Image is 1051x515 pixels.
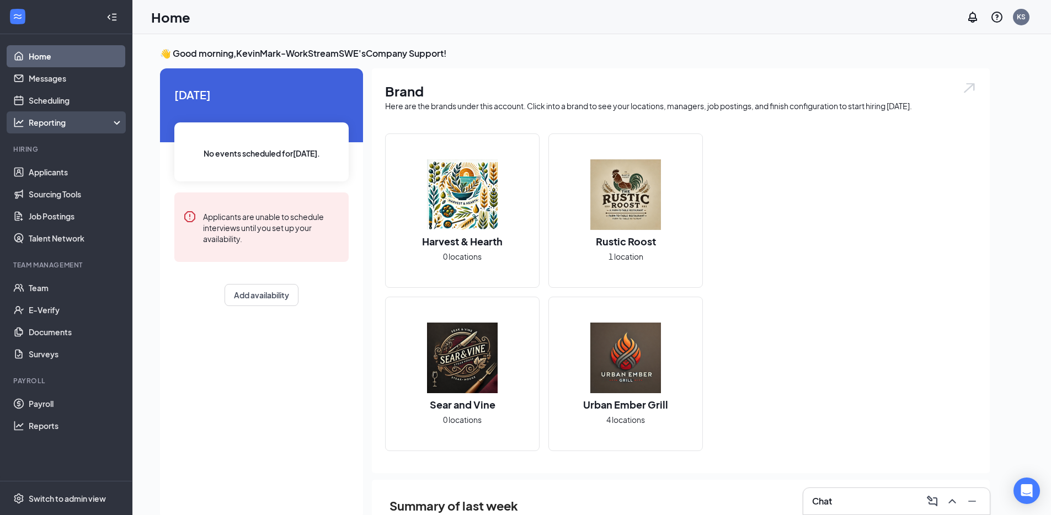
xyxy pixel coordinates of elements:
img: Urban Ember Grill [590,323,661,393]
h2: Harvest & Hearth [411,234,514,248]
a: Talent Network [29,227,123,249]
svg: Settings [13,493,24,504]
svg: Error [183,210,196,223]
img: Rustic Roost [590,159,661,230]
svg: Minimize [965,495,979,508]
span: 0 locations [443,250,482,262]
svg: Notifications [966,10,979,24]
a: Documents [29,321,123,343]
div: Here are the brands under this account. Click into a brand to see your locations, managers, job p... [385,100,977,111]
a: Job Postings [29,205,123,227]
a: Reports [29,415,123,437]
div: Payroll [13,376,121,385]
span: [DATE] [174,86,349,103]
button: ChevronUp [943,492,961,510]
img: open.6027fd2a22e1237b5b06.svg [962,82,977,94]
img: Sear and Vine [427,323,498,393]
button: Add availability [225,284,298,306]
svg: Analysis [13,117,24,128]
div: Hiring [13,144,121,154]
div: Open Intercom Messenger [1013,478,1040,504]
svg: ComposeMessage [926,495,939,508]
div: Team Management [13,260,121,270]
h1: Brand [385,82,977,100]
span: No events scheduled for [DATE] . [204,147,320,159]
h3: Chat [812,495,832,507]
a: Home [29,45,123,67]
a: Surveys [29,343,123,365]
a: Payroll [29,393,123,415]
a: Sourcing Tools [29,183,123,205]
svg: ChevronUp [946,495,959,508]
span: 1 location [609,250,643,262]
div: Reporting [29,117,124,128]
h2: Rustic Roost [585,234,667,248]
svg: Collapse [106,12,118,23]
h1: Home [151,8,190,26]
div: KS [1017,12,1026,22]
div: Applicants are unable to schedule interviews until you set up your availability. [203,210,340,244]
a: Applicants [29,161,123,183]
svg: WorkstreamLogo [12,11,23,22]
a: Team [29,277,123,299]
div: Switch to admin view [29,493,106,504]
a: E-Verify [29,299,123,321]
h2: Urban Ember Grill [572,398,679,411]
svg: QuestionInfo [990,10,1004,24]
a: Messages [29,67,123,89]
span: 4 locations [606,414,645,426]
img: Harvest & Hearth [427,159,498,230]
button: Minimize [963,492,981,510]
span: 0 locations [443,414,482,426]
h3: 👋 Good morning, KevinMark-WorkStreamSWE'sCompany Support ! [160,47,990,60]
button: ComposeMessage [924,492,941,510]
a: Scheduling [29,89,123,111]
h2: Sear and Vine [419,398,506,411]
